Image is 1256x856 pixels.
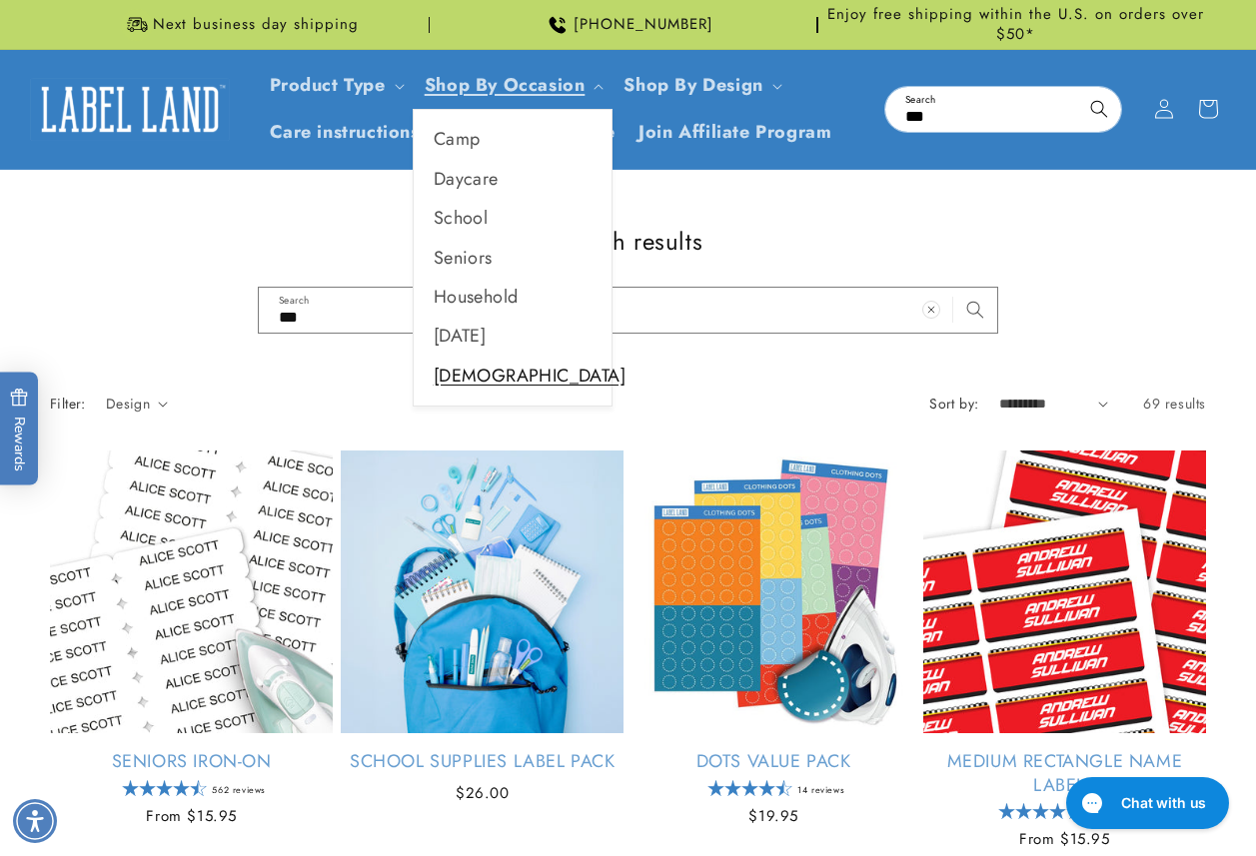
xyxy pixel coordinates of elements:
[929,394,978,414] label: Sort by:
[258,109,432,156] a: Care instructions
[612,62,789,109] summary: Shop By Design
[50,226,1206,257] h1: Search results
[1143,394,1206,414] span: 69 results
[574,15,713,35] span: [PHONE_NUMBER]
[258,62,413,109] summary: Product Type
[953,288,997,332] button: Search
[624,72,762,98] a: Shop By Design
[638,121,831,144] span: Join Affiliate Program
[826,5,1206,44] span: Enjoy free shipping within the U.S. on orders over $50*
[909,288,953,332] button: Clear search term
[10,388,29,470] span: Rewards
[414,199,612,238] a: School
[106,394,150,414] span: Design
[270,72,386,98] a: Product Type
[414,317,612,356] a: [DATE]
[413,62,613,109] summary: Shop By Occasion
[341,750,624,773] a: School Supplies Label Pack
[23,71,238,148] a: Label Land
[1056,770,1236,836] iframe: Gorgias live chat messenger
[414,160,612,199] a: Daycare
[1033,87,1077,131] button: Clear search term
[627,109,843,156] a: Join Affiliate Program
[425,74,586,97] span: Shop By Occasion
[414,278,612,317] a: Household
[30,78,230,140] img: Label Land
[50,394,86,415] h2: Filter:
[414,357,612,396] a: [DEMOGRAPHIC_DATA]
[923,750,1206,797] a: Medium Rectangle Name Labels
[1077,87,1121,131] button: Search
[632,750,915,773] a: Dots Value Pack
[106,394,168,415] summary: Design (0 selected)
[414,239,612,278] a: Seniors
[414,120,612,159] a: Camp
[50,750,333,773] a: Seniors Iron-On
[153,15,359,35] span: Next business day shipping
[13,799,57,843] div: Accessibility Menu
[270,121,420,144] span: Care instructions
